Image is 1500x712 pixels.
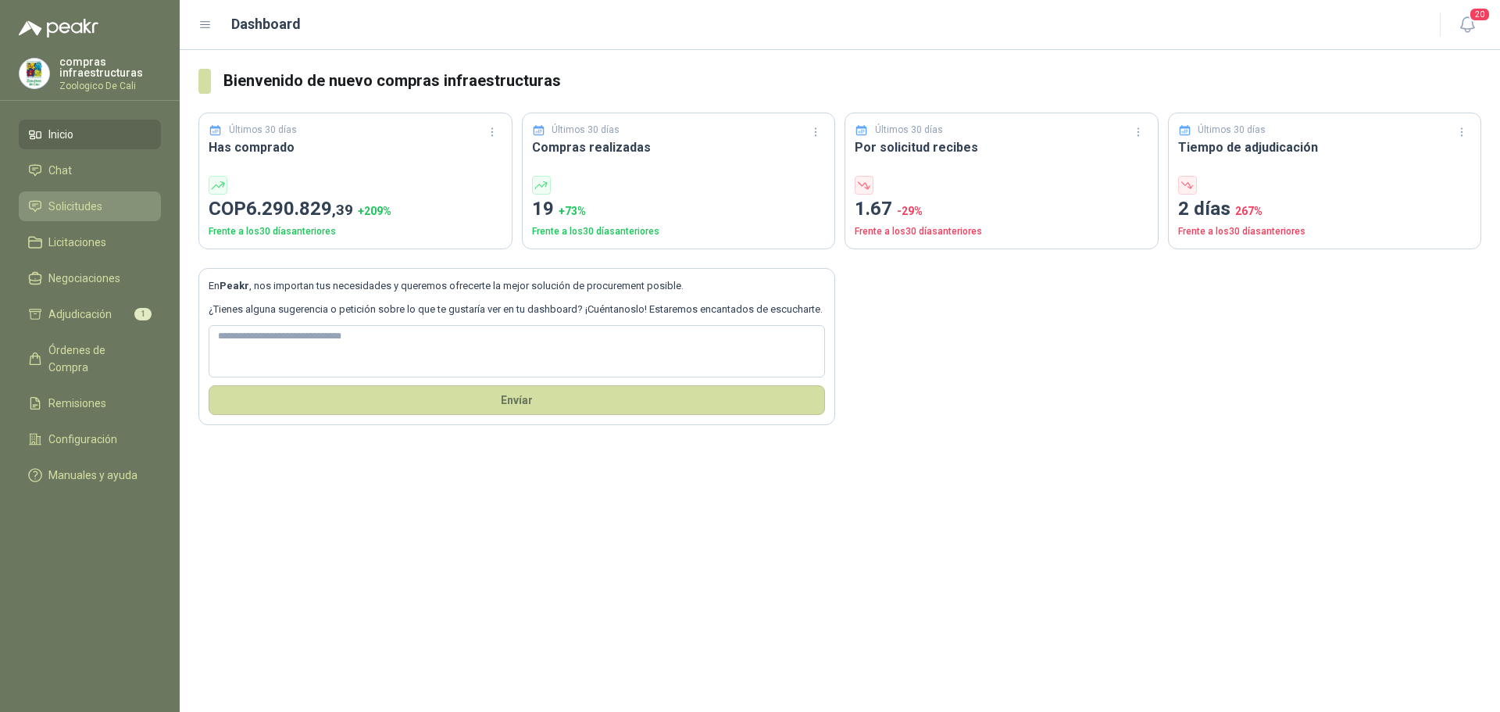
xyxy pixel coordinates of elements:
[19,156,161,185] a: Chat
[532,138,826,157] h3: Compras realizadas
[48,306,112,323] span: Adjudicación
[48,467,137,484] span: Manuales y ayuda
[19,424,161,454] a: Configuración
[48,395,106,412] span: Remisiones
[48,270,120,287] span: Negociaciones
[48,431,117,448] span: Configuración
[552,123,620,138] p: Últimos 30 días
[20,59,49,88] img: Company Logo
[19,388,161,418] a: Remisiones
[1453,11,1481,39] button: 20
[19,460,161,490] a: Manuales y ayuda
[1235,205,1262,217] span: 267 %
[532,195,826,224] p: 19
[1178,195,1472,224] p: 2 días
[1178,224,1472,239] p: Frente a los 30 días anteriores
[231,13,301,35] h1: Dashboard
[209,224,502,239] p: Frente a los 30 días anteriores
[875,123,943,138] p: Últimos 30 días
[332,201,353,219] span: ,39
[19,227,161,257] a: Licitaciones
[897,205,923,217] span: -29 %
[19,299,161,329] a: Adjudicación1
[19,263,161,293] a: Negociaciones
[559,205,586,217] span: + 73 %
[1469,7,1491,22] span: 20
[59,56,161,78] p: compras infraestructuras
[19,19,98,38] img: Logo peakr
[59,81,161,91] p: Zoologico De Cali
[1198,123,1266,138] p: Últimos 30 días
[48,162,72,179] span: Chat
[209,278,825,294] p: En , nos importan tus necesidades y queremos ofrecerte la mejor solución de procurement posible.
[19,191,161,221] a: Solicitudes
[855,224,1148,239] p: Frente a los 30 días anteriores
[229,123,297,138] p: Últimos 30 días
[134,308,152,320] span: 1
[48,198,102,215] span: Solicitudes
[532,224,826,239] p: Frente a los 30 días anteriores
[48,342,146,376] span: Órdenes de Compra
[48,234,106,251] span: Licitaciones
[209,138,502,157] h3: Has comprado
[209,302,825,317] p: ¿Tienes alguna sugerencia o petición sobre lo que te gustaría ver en tu dashboard? ¡Cuéntanoslo! ...
[19,335,161,382] a: Órdenes de Compra
[220,280,249,292] b: Peakr
[1178,138,1472,157] h3: Tiempo de adjudicación
[19,120,161,149] a: Inicio
[48,126,73,143] span: Inicio
[223,69,1481,93] h3: Bienvenido de nuevo compras infraestructuras
[209,385,825,415] button: Envíar
[358,205,391,217] span: + 209 %
[209,195,502,224] p: COP
[246,198,353,220] span: 6.290.829
[855,195,1148,224] p: 1.67
[855,138,1148,157] h3: Por solicitud recibes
